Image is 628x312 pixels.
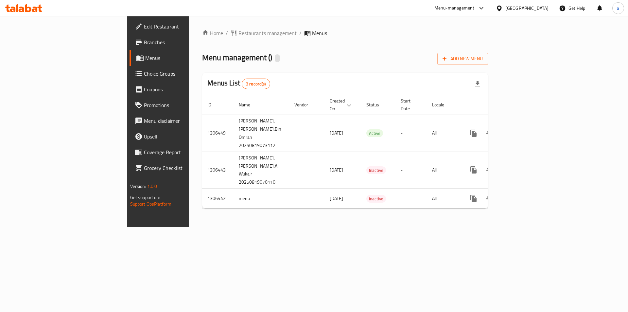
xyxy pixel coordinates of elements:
button: more [466,191,481,206]
nav: breadcrumb [202,29,488,37]
th: Actions [461,95,534,115]
span: Coverage Report [144,148,227,156]
span: Grocery Checklist [144,164,227,172]
span: Created On [330,97,353,113]
button: more [466,125,481,141]
td: All [427,189,461,209]
div: [GEOGRAPHIC_DATA] [505,5,549,12]
span: Version: [130,182,146,191]
button: Add New Menu [437,53,488,65]
span: Locale [432,101,453,109]
li: / [299,29,302,37]
span: [DATE] [330,194,343,203]
div: Export file [470,76,485,92]
span: Active [366,130,383,137]
span: ID [207,101,220,109]
span: Inactive [366,167,386,174]
a: Restaurants management [231,29,297,37]
span: Edit Restaurant [144,23,227,30]
a: Coverage Report [130,144,232,160]
span: Menu management ( ) [202,50,272,65]
span: Promotions [144,101,227,109]
a: Menu disclaimer [130,113,232,129]
span: Status [366,101,388,109]
span: [DATE] [330,166,343,174]
span: Choice Groups [144,70,227,78]
button: Change Status [481,162,497,178]
h2: Menus List [207,78,270,89]
a: Edit Restaurant [130,19,232,34]
span: a [617,5,619,12]
td: - [395,189,427,209]
span: Menu disclaimer [144,117,227,125]
td: menu [234,189,289,209]
button: Change Status [481,191,497,206]
span: Inactive [366,195,386,203]
span: Upsell [144,133,227,140]
button: Change Status [481,125,497,141]
span: Vendor [294,101,317,109]
div: Total records count [242,79,270,89]
a: Support.OpsPlatform [130,200,172,208]
button: more [466,162,481,178]
span: Menus [145,54,227,62]
td: [PERSON_NAME], [PERSON_NAME],Bin Omran 20250819073112 [234,115,289,152]
div: Menu-management [434,4,475,12]
span: Start Date [401,97,419,113]
table: enhanced table [202,95,534,209]
a: Branches [130,34,232,50]
span: [DATE] [330,129,343,137]
span: Add New Menu [443,55,483,63]
a: Upsell [130,129,232,144]
a: Coupons [130,82,232,97]
td: All [427,115,461,152]
a: Menus [130,50,232,66]
span: Coupons [144,85,227,93]
span: Get support on: [130,193,160,202]
td: [PERSON_NAME], [PERSON_NAME],Al Wukair 20250819070110 [234,152,289,189]
span: Restaurants management [238,29,297,37]
td: All [427,152,461,189]
span: Branches [144,38,227,46]
span: 1.0.0 [147,182,157,191]
span: Name [239,101,259,109]
td: - [395,152,427,189]
span: Menus [312,29,327,37]
a: Promotions [130,97,232,113]
span: 3 record(s) [242,81,270,87]
a: Grocery Checklist [130,160,232,176]
a: Choice Groups [130,66,232,82]
td: - [395,115,427,152]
